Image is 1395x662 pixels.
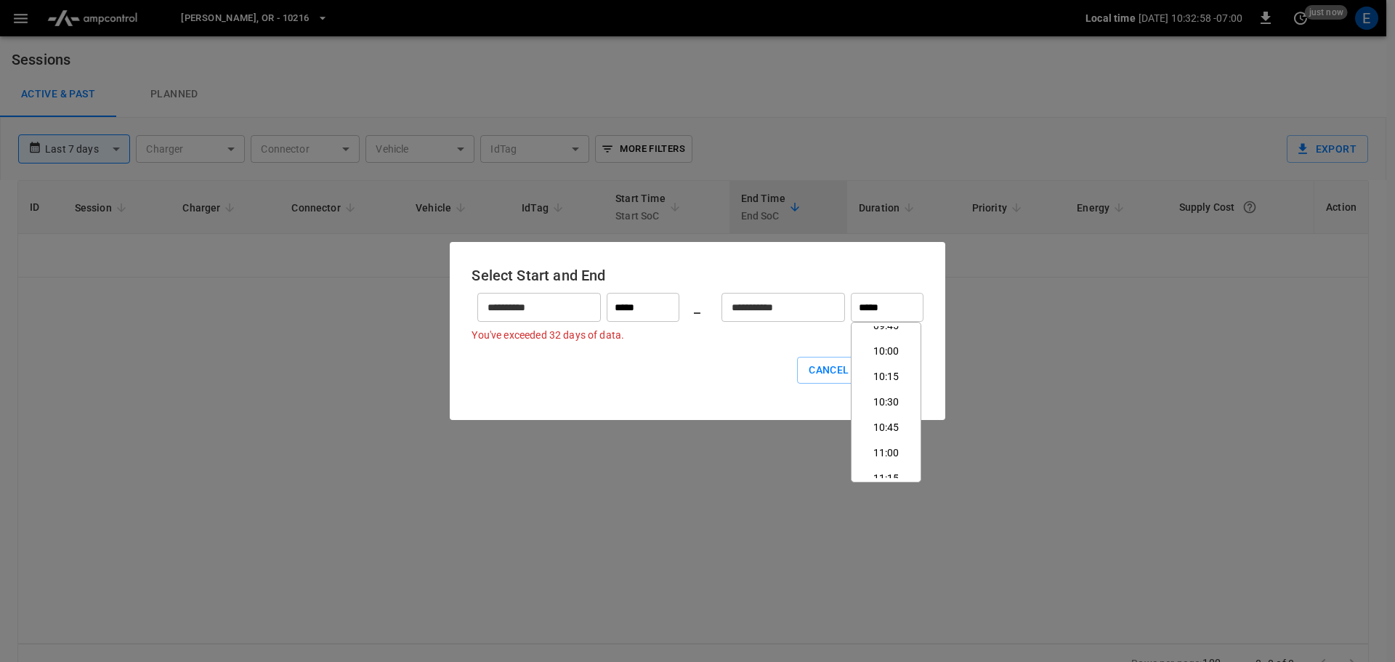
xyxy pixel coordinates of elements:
[855,313,917,339] li: 09:45
[855,466,917,491] li: 11:15
[855,415,917,440] li: 10:45
[855,440,917,466] li: 11:00
[472,328,923,342] p: You've exceeded 32 days of data.
[855,339,917,364] li: 10:00
[472,264,923,287] h6: Select Start and End
[694,296,700,319] h6: _
[855,326,917,478] ul: Time
[797,357,860,384] button: Cancel
[855,389,917,415] li: 10:30
[855,364,917,389] li: 10:15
